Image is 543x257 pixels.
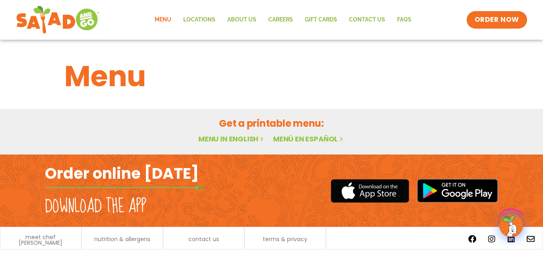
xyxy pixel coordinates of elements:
h2: Order online [DATE] [45,164,199,183]
a: Menú en español [273,134,345,144]
a: Menu in English [198,134,265,144]
span: ORDER NOW [475,15,519,25]
img: appstore [331,178,409,204]
a: FAQs [391,11,417,29]
a: ORDER NOW [467,11,527,29]
a: Careers [262,11,299,29]
img: new-SAG-logo-768×292 [16,4,100,36]
img: google_play [417,179,498,203]
a: contact us [188,236,219,242]
a: nutrition & allergens [94,236,150,242]
a: Menu [149,11,177,29]
a: terms & privacy [263,236,307,242]
nav: Menu [149,11,417,29]
h2: Download the app [45,195,146,218]
a: GIFT CARDS [299,11,343,29]
a: meet chef [PERSON_NAME] [4,234,77,245]
a: Contact Us [343,11,391,29]
a: Locations [177,11,221,29]
h1: Menu [64,55,479,98]
a: About Us [221,11,262,29]
h2: Get a printable menu: [64,116,479,130]
img: fork [45,186,204,190]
